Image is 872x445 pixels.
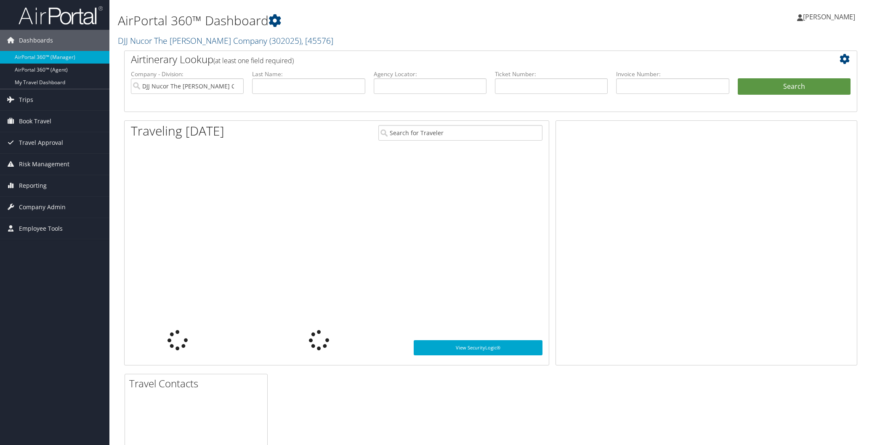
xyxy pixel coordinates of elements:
[301,35,333,46] span: , [ 45576 ]
[19,197,66,218] span: Company Admin
[797,4,864,29] a: [PERSON_NAME]
[131,122,224,140] h1: Traveling [DATE]
[19,175,47,196] span: Reporting
[269,35,301,46] span: ( 302025 )
[19,218,63,239] span: Employee Tools
[378,125,542,141] input: Search for Traveler
[414,340,542,355] a: View SecurityLogic®
[19,89,33,110] span: Trips
[374,70,487,78] label: Agency Locator:
[19,5,103,25] img: airportal-logo.png
[129,376,267,391] h2: Travel Contacts
[19,111,51,132] span: Book Travel
[616,70,729,78] label: Invoice Number:
[19,154,69,175] span: Risk Management
[738,78,851,95] button: Search
[131,70,244,78] label: Company - Division:
[131,52,790,67] h2: Airtinerary Lookup
[495,70,608,78] label: Ticket Number:
[19,30,53,51] span: Dashboards
[118,35,333,46] a: DJJ Nucor The [PERSON_NAME] Company
[118,12,615,29] h1: AirPortal 360™ Dashboard
[803,12,855,21] span: [PERSON_NAME]
[252,70,365,78] label: Last Name:
[19,132,63,153] span: Travel Approval
[213,56,294,65] span: (at least one field required)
